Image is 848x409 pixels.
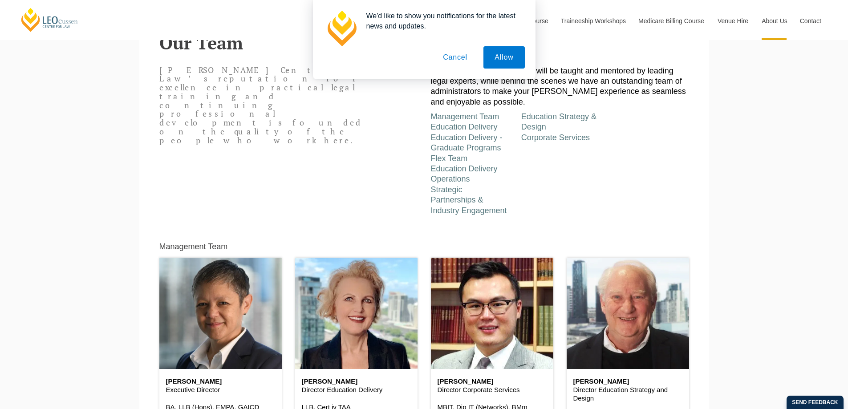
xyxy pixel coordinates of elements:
[159,243,228,251] h5: Management Team
[573,385,682,403] p: Director Education Strategy and Design
[166,385,275,394] p: Executive Director
[431,133,503,152] a: Education Delivery - Graduate Programs
[359,11,525,31] div: We'd like to show you notifications for the latest news and updates.
[166,378,275,385] h6: [PERSON_NAME]
[302,385,411,394] p: Director Education Delivery
[483,46,524,69] button: Allow
[431,185,507,215] a: Strategic Partnerships & Industry Engagement
[431,122,498,131] a: Education Delivery
[521,112,596,131] a: Education Strategy & Design
[159,66,372,145] p: [PERSON_NAME] Centre for Law’s reputation for excellence in practical legal training and continui...
[431,112,499,121] a: Management Team
[302,378,411,385] h6: [PERSON_NAME]
[573,378,682,385] h6: [PERSON_NAME]
[324,11,359,46] img: notification icon
[438,378,547,385] h6: [PERSON_NAME]
[431,154,468,163] a: Flex Team
[438,385,547,394] p: Director Corporate Services
[432,46,479,69] button: Cancel
[431,164,498,183] a: Education Delivery Operations
[521,133,590,142] a: Corporate Services
[431,66,689,108] p: As a user of our services you will be taught and mentored by leading legal experts, while behind ...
